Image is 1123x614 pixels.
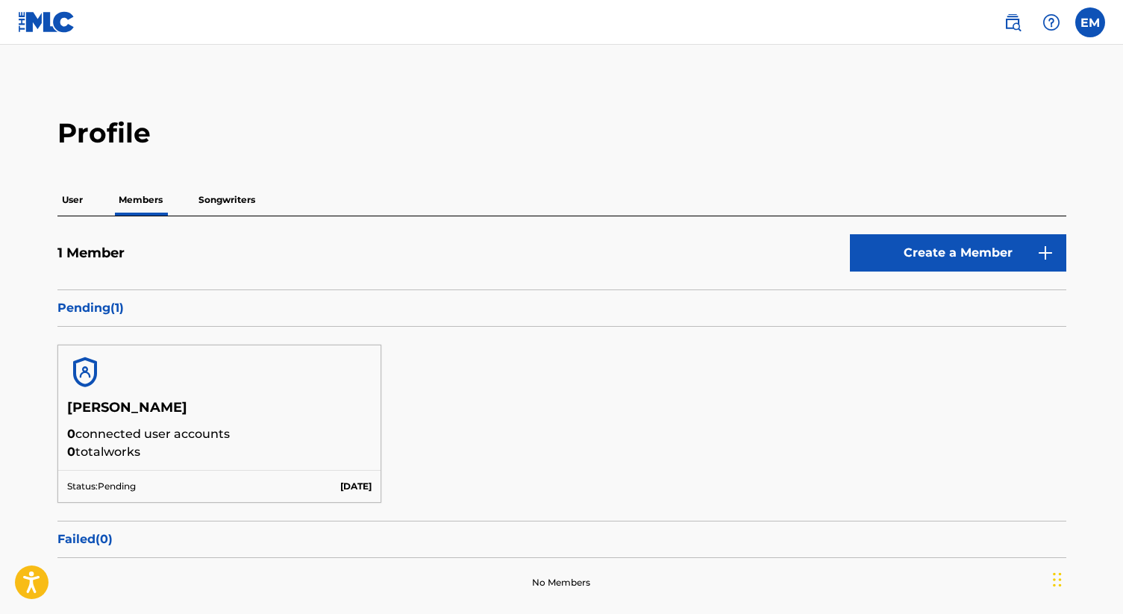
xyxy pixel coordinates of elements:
div: User Menu [1075,7,1105,37]
h5: 1 Member [57,245,125,262]
div: Drag [1053,557,1062,602]
h5: [PERSON_NAME] [67,399,372,425]
p: Pending ( 1 ) [57,299,1066,317]
span: 0 [67,445,75,459]
a: Create a Member [850,234,1066,272]
img: help [1042,13,1060,31]
p: Members [114,184,167,216]
iframe: Resource Center [1081,395,1123,515]
img: 9d2ae6d4665cec9f34b9.svg [1036,244,1054,262]
p: Status: Pending [67,480,136,493]
iframe: Chat Widget [1048,542,1123,614]
p: total works [67,443,372,461]
p: Songwriters [194,184,260,216]
p: User [57,184,87,216]
img: account [67,354,103,390]
h2: Profile [57,116,1066,150]
p: Failed ( 0 ) [57,530,1066,548]
p: connected user accounts [67,425,372,443]
a: Public Search [998,7,1027,37]
div: Help [1036,7,1066,37]
span: 0 [67,427,75,441]
img: search [1004,13,1022,31]
p: No Members [532,576,590,589]
p: [DATE] [340,480,372,493]
img: MLC Logo [18,11,75,33]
